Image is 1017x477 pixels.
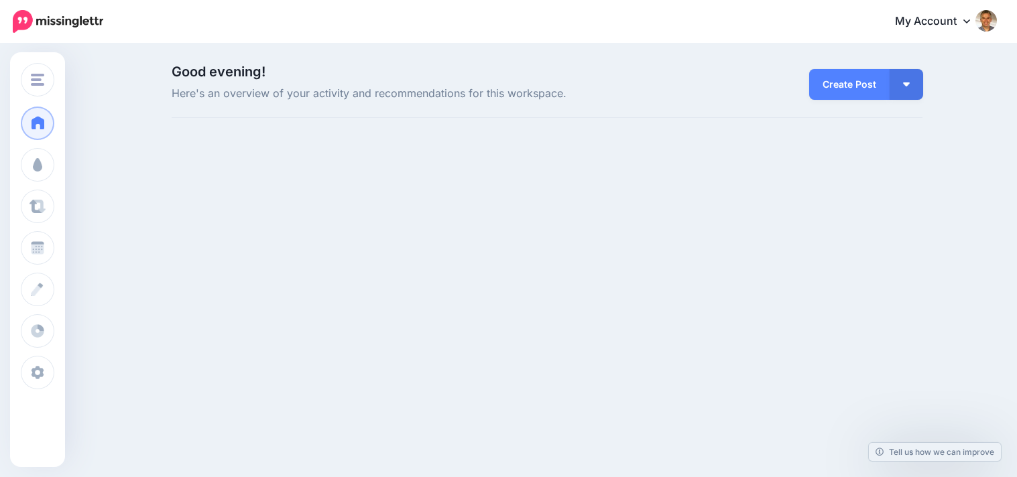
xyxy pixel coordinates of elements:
a: Create Post [809,69,890,100]
span: Here's an overview of your activity and recommendations for this workspace. [172,85,666,103]
img: menu.png [31,74,44,86]
img: Missinglettr [13,10,103,33]
a: My Account [882,5,997,38]
a: Tell us how we can improve [869,443,1001,461]
img: arrow-down-white.png [903,82,910,86]
span: Good evening! [172,64,265,80]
